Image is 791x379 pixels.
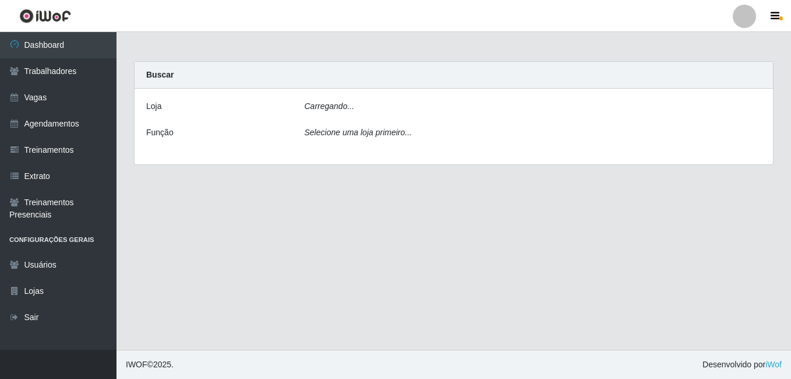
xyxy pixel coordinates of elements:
[19,9,71,23] img: CoreUI Logo
[305,101,355,111] i: Carregando...
[305,128,412,137] i: Selecione uma loja primeiro...
[702,359,782,371] span: Desenvolvido por
[765,360,782,369] a: iWof
[146,70,174,79] strong: Buscar
[126,359,174,371] span: © 2025 .
[146,100,161,113] label: Loja
[146,127,174,139] label: Função
[126,360,147,369] span: IWOF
